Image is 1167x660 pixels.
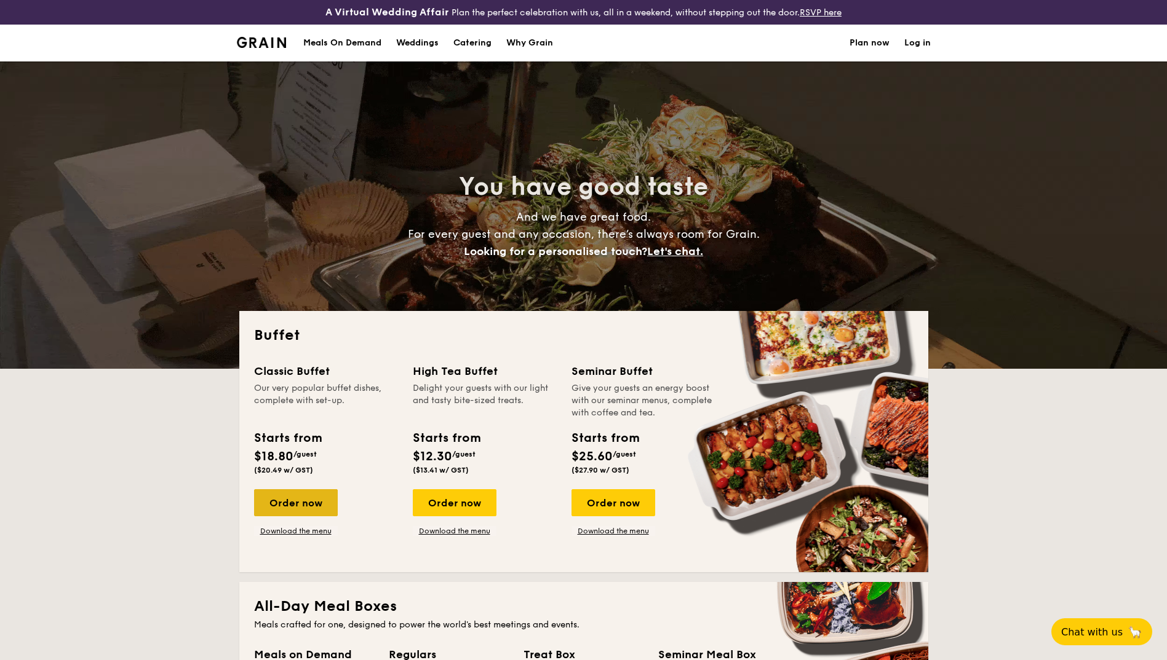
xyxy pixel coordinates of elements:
[413,429,480,447] div: Starts from
[293,450,317,458] span: /guest
[459,172,708,202] span: You have good taste
[254,466,313,474] span: ($20.49 w/ GST)
[254,429,321,447] div: Starts from
[572,449,613,464] span: $25.60
[413,449,452,464] span: $12.30
[647,245,703,258] span: Let's chat.
[800,7,842,18] a: RSVP here
[453,25,492,61] h1: Catering
[904,25,931,61] a: Log in
[254,597,914,616] h2: All-Day Meal Boxes
[464,245,647,258] span: Looking for a personalised touch?
[572,466,629,474] span: ($27.90 w/ GST)
[237,37,287,48] a: Logotype
[1051,618,1152,645] button: Chat with us🦙
[413,363,557,380] div: High Tea Buffet
[572,526,655,536] a: Download the menu
[413,526,496,536] a: Download the menu
[452,450,476,458] span: /guest
[396,25,439,61] div: Weddings
[1061,626,1123,638] span: Chat with us
[237,37,287,48] img: Grain
[413,466,469,474] span: ($13.41 w/ GST)
[1128,625,1142,639] span: 🦙
[446,25,499,61] a: Catering
[254,326,914,345] h2: Buffet
[296,25,389,61] a: Meals On Demand
[572,363,715,380] div: Seminar Buffet
[413,382,557,419] div: Delight your guests with our light and tasty bite-sized treats.
[254,363,398,380] div: Classic Buffet
[254,489,338,516] div: Order now
[254,382,398,419] div: Our very popular buffet dishes, complete with set-up.
[254,449,293,464] span: $18.80
[413,489,496,516] div: Order now
[572,489,655,516] div: Order now
[325,5,449,20] h4: A Virtual Wedding Affair
[572,382,715,419] div: Give your guests an energy boost with our seminar menus, complete with coffee and tea.
[229,5,938,20] div: Plan the perfect celebration with us, all in a weekend, without stepping out the door.
[850,25,890,61] a: Plan now
[506,25,553,61] div: Why Grain
[613,450,636,458] span: /guest
[389,25,446,61] a: Weddings
[572,429,639,447] div: Starts from
[254,619,914,631] div: Meals crafted for one, designed to power the world's best meetings and events.
[408,210,760,258] span: And we have great food. For every guest and any occasion, there’s always room for Grain.
[499,25,560,61] a: Why Grain
[303,25,381,61] div: Meals On Demand
[254,526,338,536] a: Download the menu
